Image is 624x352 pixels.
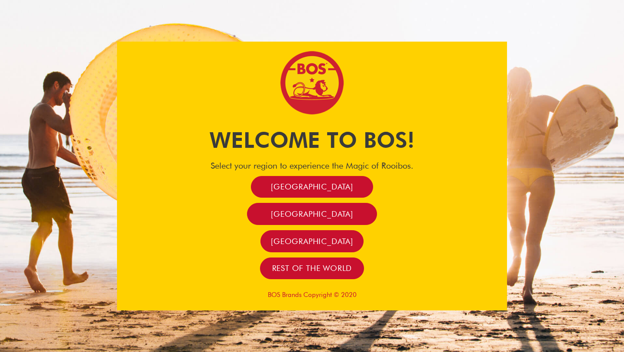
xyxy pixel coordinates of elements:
[117,125,507,155] h1: Welcome to BOS!
[271,209,353,219] span: [GEOGRAPHIC_DATA]
[260,257,364,280] a: Rest of the world
[247,203,377,225] a: [GEOGRAPHIC_DATA]
[251,176,373,198] a: [GEOGRAPHIC_DATA]
[271,182,353,192] span: [GEOGRAPHIC_DATA]
[271,236,353,246] span: [GEOGRAPHIC_DATA]
[260,230,364,252] a: [GEOGRAPHIC_DATA]
[117,291,507,299] p: BOS Brands Copyright © 2020
[272,263,352,273] span: Rest of the world
[117,160,507,171] h4: Select your region to experience the Magic of Rooibos.
[279,50,344,115] img: Bos Brands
